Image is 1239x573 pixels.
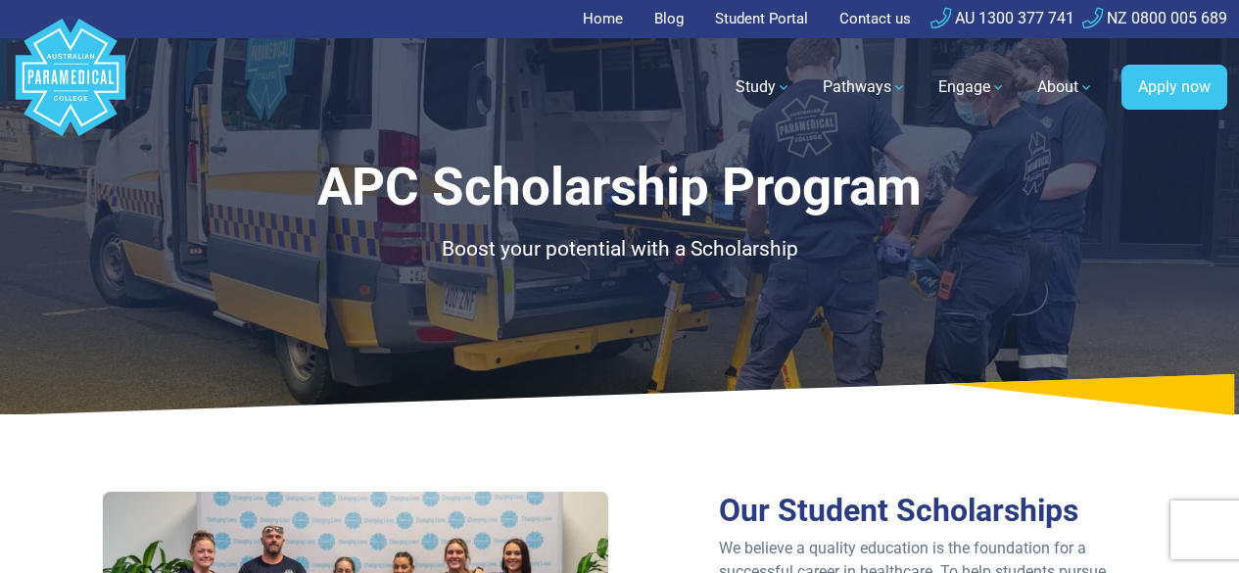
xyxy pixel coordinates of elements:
[1025,60,1106,115] a: About
[930,9,1074,27] a: AU 1300 377 741
[811,60,919,115] a: Pathways
[103,234,1136,265] p: Boost your potential with a Scholarship
[12,38,129,137] a: Australian Paramedical College
[927,60,1018,115] a: Engage
[724,60,803,115] a: Study
[103,157,1136,218] h1: APC Scholarship Program
[1121,65,1227,110] a: Apply now
[719,492,1136,529] h2: Our Student Scholarships
[1082,9,1227,27] a: NZ 0800 005 689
